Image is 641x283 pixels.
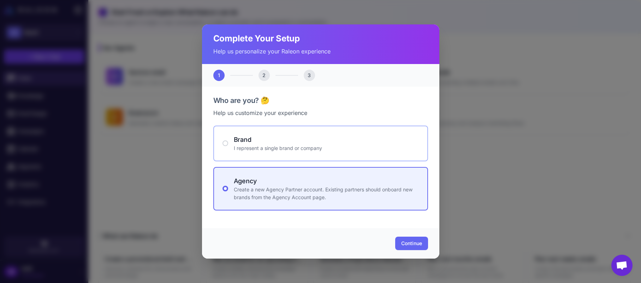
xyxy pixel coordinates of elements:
h4: Agency [234,176,419,186]
h4: Brand [234,135,419,144]
p: Help us personalize your Raleon experience [213,47,428,56]
h2: Complete Your Setup [213,33,428,44]
p: Help us customize your experience [213,109,428,117]
div: 3 [304,70,315,81]
button: Continue [395,237,428,250]
div: 1 [213,70,225,81]
div: 2 [259,70,270,81]
span: Continue [401,240,422,247]
h3: Who are you? 🤔 [213,95,428,106]
p: Create a new Agency Partner account. Existing partners should onboard new brands from the Agency ... [234,186,419,201]
p: I represent a single brand or company [234,144,419,152]
div: Open chat [611,255,633,276]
